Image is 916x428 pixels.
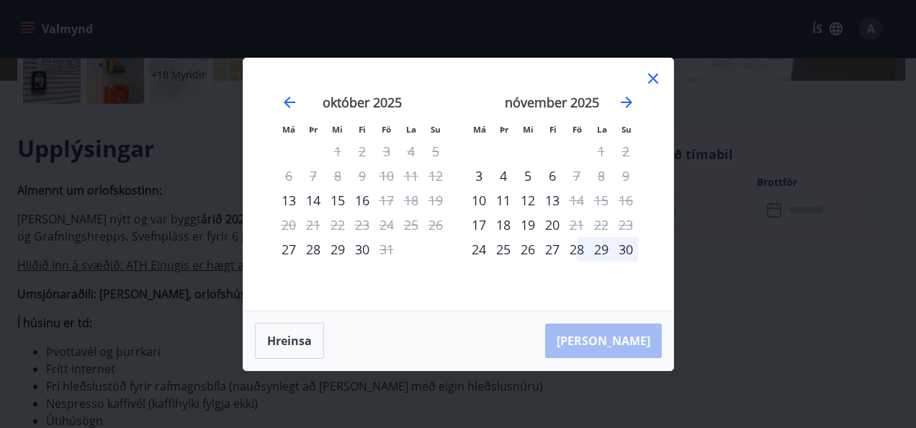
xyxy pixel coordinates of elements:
div: 20 [540,213,565,237]
div: 18 [491,213,516,237]
td: Choose þriðjudagur, 4. nóvember 2025 as your check-in date. It’s available. [491,164,516,188]
div: 30 [350,237,374,262]
div: Aðeins innritun í boði [467,188,491,213]
div: Aðeins innritun í boði [467,237,491,262]
div: 19 [516,213,540,237]
td: Not available. fimmtudagur, 23. október 2025 [350,213,374,237]
div: Move backward to switch to the previous month. [281,94,298,111]
td: Choose miðvikudagur, 29. október 2025 as your check-in date. It’s available. [325,237,350,262]
small: Su [431,124,441,135]
div: Aðeins innritun í boði [467,213,491,237]
td: Not available. fimmtudagur, 2. október 2025 [350,139,374,164]
div: 14 [301,188,325,213]
div: 4 [491,164,516,188]
div: 15 [325,188,350,213]
td: Choose mánudagur, 17. nóvember 2025 as your check-in date. It’s available. [467,213,491,237]
small: La [406,124,416,135]
td: Not available. laugardagur, 18. október 2025 [399,188,423,213]
td: Choose fimmtudagur, 27. nóvember 2025 as your check-in date. It’s available. [540,237,565,262]
div: Aðeins útritun í boði [374,237,399,262]
td: Choose miðvikudagur, 19. nóvember 2025 as your check-in date. It’s available. [516,213,540,237]
td: Not available. föstudagur, 31. október 2025 [374,237,399,262]
div: 27 [540,237,565,262]
div: Calendar [261,76,656,293]
td: Choose þriðjudagur, 14. október 2025 as your check-in date. It’s available. [301,188,325,213]
td: Choose föstudagur, 28. nóvember 2025 as your check-in date. It’s available. [565,237,589,262]
small: La [597,124,607,135]
td: Choose miðvikudagur, 12. nóvember 2025 as your check-in date. It’s available. [516,188,540,213]
div: Move forward to switch to the next month. [618,94,635,111]
div: 30 [614,237,638,262]
td: Not available. föstudagur, 14. nóvember 2025 [565,188,589,213]
td: Choose mánudagur, 24. nóvember 2025 as your check-in date. It’s available. [467,237,491,262]
td: Not available. miðvikudagur, 8. október 2025 [325,164,350,188]
td: Not available. laugardagur, 4. október 2025 [399,139,423,164]
td: Not available. mánudagur, 6. október 2025 [277,164,301,188]
div: 26 [516,237,540,262]
td: Not available. miðvikudagur, 1. október 2025 [325,139,350,164]
small: Þr [309,124,318,135]
small: Má [282,124,295,135]
div: Aðeins útritun í boði [374,188,399,213]
div: 29 [325,237,350,262]
td: Choose miðvikudagur, 26. nóvember 2025 as your check-in date. It’s available. [516,237,540,262]
td: Not available. sunnudagur, 5. október 2025 [423,139,448,164]
td: Not available. sunnudagur, 19. október 2025 [423,188,448,213]
small: Fi [549,124,557,135]
div: Aðeins innritun í boði [277,188,301,213]
strong: nóvember 2025 [505,94,599,111]
small: Fö [572,124,582,135]
td: Choose miðvikudagur, 5. nóvember 2025 as your check-in date. It’s available. [516,164,540,188]
div: 5 [516,164,540,188]
div: 28 [301,237,325,262]
td: Not available. fimmtudagur, 9. október 2025 [350,164,374,188]
td: Not available. laugardagur, 22. nóvember 2025 [589,213,614,237]
td: Not available. föstudagur, 10. október 2025 [374,164,399,188]
td: Not available. laugardagur, 8. nóvember 2025 [589,164,614,188]
td: Not available. laugardagur, 15. nóvember 2025 [589,188,614,213]
div: 13 [540,188,565,213]
td: Not available. mánudagur, 20. október 2025 [277,213,301,237]
td: Choose fimmtudagur, 13. nóvember 2025 as your check-in date. It’s available. [540,188,565,213]
small: Mi [523,124,534,135]
td: Choose mánudagur, 10. nóvember 2025 as your check-in date. It’s available. [467,188,491,213]
div: 11 [491,188,516,213]
td: Not available. miðvikudagur, 22. október 2025 [325,213,350,237]
div: 16 [350,188,374,213]
td: Not available. sunnudagur, 12. október 2025 [423,164,448,188]
div: Aðeins innritun í boði [467,164,491,188]
strong: október 2025 [323,94,402,111]
td: Choose mánudagur, 27. október 2025 as your check-in date. It’s available. [277,237,301,262]
div: 6 [540,164,565,188]
td: Not available. sunnudagur, 26. október 2025 [423,213,448,237]
small: Su [621,124,632,135]
div: 29 [589,237,614,262]
td: Choose þriðjudagur, 11. nóvember 2025 as your check-in date. It’s available. [491,188,516,213]
td: Choose mánudagur, 13. október 2025 as your check-in date. It’s available. [277,188,301,213]
td: Not available. föstudagur, 17. október 2025 [374,188,399,213]
td: Choose fimmtudagur, 16. október 2025 as your check-in date. It’s available. [350,188,374,213]
td: Choose mánudagur, 3. nóvember 2025 as your check-in date. It’s available. [467,164,491,188]
td: Choose þriðjudagur, 25. nóvember 2025 as your check-in date. It’s available. [491,237,516,262]
td: Choose þriðjudagur, 28. október 2025 as your check-in date. It’s available. [301,237,325,262]
td: Choose fimmtudagur, 6. nóvember 2025 as your check-in date. It’s available. [540,164,565,188]
div: 25 [491,237,516,262]
td: Not available. sunnudagur, 23. nóvember 2025 [614,213,638,237]
div: 12 [516,188,540,213]
td: Not available. föstudagur, 21. nóvember 2025 [565,213,589,237]
small: Má [473,124,486,135]
td: Not available. föstudagur, 3. október 2025 [374,139,399,164]
td: Not available. laugardagur, 1. nóvember 2025 [589,139,614,164]
td: Choose miðvikudagur, 15. október 2025 as your check-in date. It’s available. [325,188,350,213]
small: Mi [332,124,343,135]
small: Þr [500,124,508,135]
small: Fi [359,124,366,135]
td: Not available. sunnudagur, 9. nóvember 2025 [614,164,638,188]
button: Hreinsa [255,323,324,359]
td: Not available. sunnudagur, 2. nóvember 2025 [614,139,638,164]
div: Aðeins útritun í boði [565,188,589,213]
td: Choose fimmtudagur, 20. nóvember 2025 as your check-in date. It’s available. [540,213,565,237]
div: 28 [565,237,589,262]
td: Not available. þriðjudagur, 7. október 2025 [301,164,325,188]
td: Not available. laugardagur, 11. október 2025 [399,164,423,188]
